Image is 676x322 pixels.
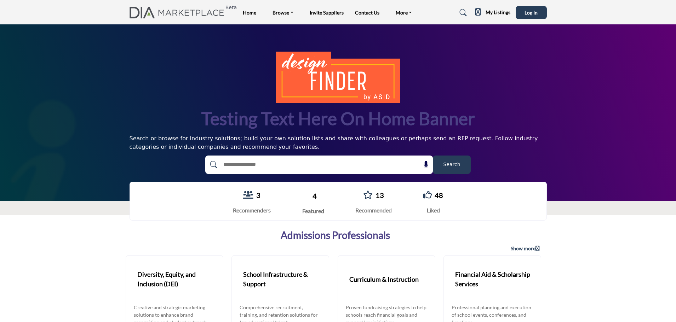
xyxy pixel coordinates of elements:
div: Recommenders [233,206,271,215]
a: Beta [130,7,228,18]
span: Log In [525,10,538,16]
button: Search [433,156,471,174]
div: Recommended [355,206,392,215]
h1: Testing text here on home banner [201,107,475,130]
i: Go to Liked [423,191,432,199]
a: Search [453,7,471,18]
div: Featured [302,207,324,215]
a: Go to Recommended [363,191,373,200]
div: My Listings [475,8,510,17]
div: Liked [423,206,443,215]
a: Curriculum & Instruction [349,263,419,295]
a: Browse [268,8,298,18]
img: Site Logo [130,7,228,18]
a: Home [243,10,256,16]
a: 4 [313,192,317,200]
span: Show more [511,245,539,252]
a: School Infrastructure & Support [243,263,321,295]
h5: My Listings [486,9,510,16]
span: Search [443,161,460,168]
a: View Recommenders [243,191,253,200]
a: More [391,8,417,18]
div: Search or browse for industry solutions; build your own solution lists and share with colleagues ... [130,134,547,151]
a: Contact Us [355,10,379,16]
a: Invite Suppliers [310,10,344,16]
h6: Beta [225,5,237,11]
a: 13 [376,191,384,199]
a: 48 [435,191,443,199]
img: image [276,52,400,103]
a: Diversity, Equity, and Inclusion (DEI) [137,263,215,295]
a: Admissions Professionals [281,229,390,241]
button: Log In [516,6,547,19]
a: Financial Aid & Scholarship Services [455,263,533,295]
a: 3 [256,191,260,199]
